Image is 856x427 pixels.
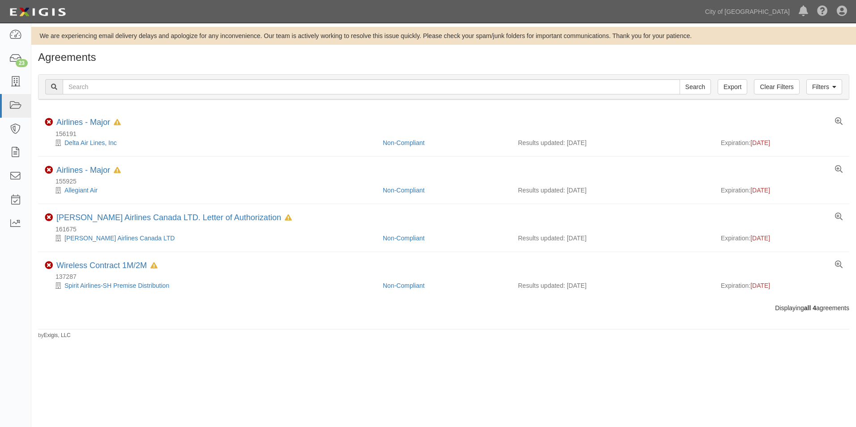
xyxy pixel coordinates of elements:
[64,235,175,242] a: [PERSON_NAME] Airlines Canada LTD
[750,235,770,242] span: [DATE]
[64,139,117,146] a: Delta Air Lines, Inc
[56,213,292,223] div: Porter Airlines Canada LTD. Letter of Authorization
[817,6,828,17] i: Help Center - Complianz
[44,332,71,338] a: Exigis, LLC
[64,187,98,194] a: Allegiant Air
[835,118,843,126] a: View results summary
[7,4,68,20] img: logo-5460c22ac91f19d4615b14bd174203de0afe785f0fc80cf4dbbc73dc1793850b.png
[45,118,53,126] i: Non-Compliant
[31,31,856,40] div: We are experiencing email delivery delays and apologize for any inconvenience. Our team is active...
[835,166,843,174] a: View results summary
[56,166,121,175] div: Airlines - Major
[754,79,799,94] a: Clear Filters
[45,138,376,147] div: Delta Air Lines, Inc
[56,166,110,175] a: Airlines - Major
[518,234,707,243] div: Results updated: [DATE]
[56,118,121,128] div: Airlines - Major
[45,186,376,195] div: Allegiant Air
[383,187,424,194] a: Non-Compliant
[56,213,281,222] a: [PERSON_NAME] Airlines Canada LTD. Letter of Authorization
[45,272,849,281] div: 137287
[45,129,849,138] div: 156191
[45,225,849,234] div: 161675
[38,51,849,63] h1: Agreements
[45,177,849,186] div: 155925
[16,59,28,67] div: 23
[721,186,843,195] div: Expiration:
[56,118,110,127] a: Airlines - Major
[150,263,158,269] i: In Default since 07/22/2025
[31,303,856,312] div: Displaying agreements
[518,281,707,290] div: Results updated: [DATE]
[383,282,424,289] a: Non-Compliant
[721,234,843,243] div: Expiration:
[750,282,770,289] span: [DATE]
[835,213,843,221] a: View results summary
[45,213,53,222] i: Non-Compliant
[114,120,121,126] i: In Default since 02/03/2025
[114,167,121,174] i: In Default since 07/03/2025
[518,138,707,147] div: Results updated: [DATE]
[718,79,747,94] a: Export
[750,187,770,194] span: [DATE]
[835,261,843,269] a: View results summary
[383,139,424,146] a: Non-Compliant
[806,79,842,94] a: Filters
[721,281,843,290] div: Expiration:
[285,215,292,221] i: In Default since 05/28/2025
[383,235,424,242] a: Non-Compliant
[56,261,147,270] a: Wireless Contract 1M/2M
[45,234,376,243] div: Porter Airlines Canada LTD
[518,186,707,195] div: Results updated: [DATE]
[56,261,158,271] div: Wireless Contract 1M/2M
[45,166,53,174] i: Non-Compliant
[750,139,770,146] span: [DATE]
[63,79,680,94] input: Search
[38,332,71,339] small: by
[680,79,711,94] input: Search
[45,281,376,290] div: Spirit Airlines-SH Premise Distribution
[64,282,169,289] a: Spirit Airlines-SH Premise Distribution
[45,261,53,269] i: Non-Compliant
[804,304,816,312] b: all 4
[701,3,794,21] a: City of [GEOGRAPHIC_DATA]
[721,138,843,147] div: Expiration:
